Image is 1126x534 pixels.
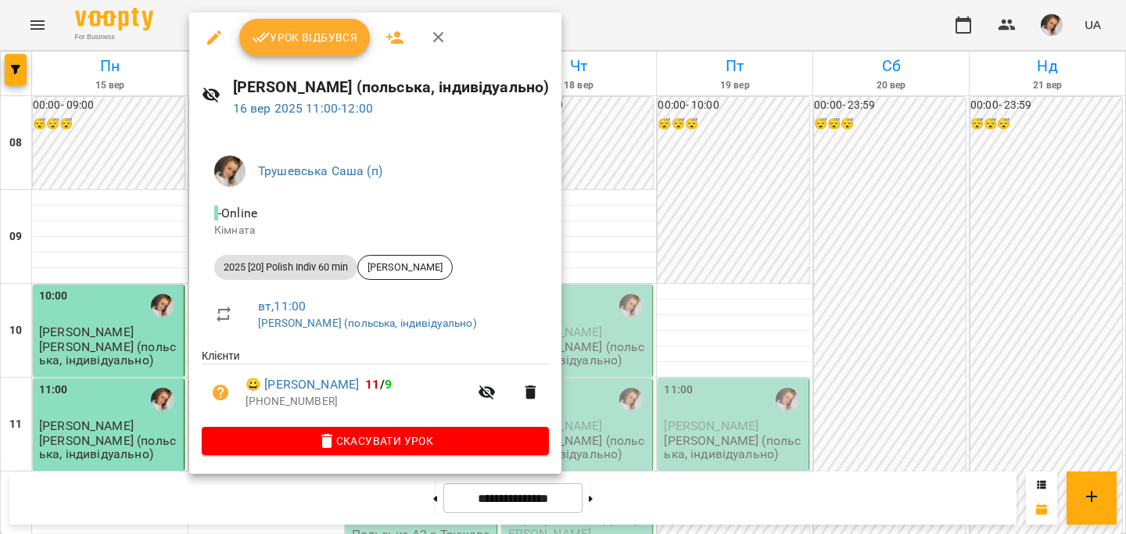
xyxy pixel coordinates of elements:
a: [PERSON_NAME] (польська, індивідуально) [258,317,477,329]
ul: Клієнти [202,348,549,426]
a: 😀 [PERSON_NAME] [246,375,359,394]
a: вт , 11:00 [258,299,306,314]
span: 11 [365,377,379,392]
a: 16 вер 2025 11:00-12:00 [233,101,373,116]
span: 2025 [20] Polish Indiv 60 min [214,260,357,274]
button: Візит ще не сплачено. Додати оплату? [202,374,239,411]
p: [PHONE_NUMBER] [246,394,468,410]
span: Скасувати Урок [214,432,536,450]
a: Трушевська Саша (п) [258,163,382,178]
button: Скасувати Урок [202,427,549,455]
img: ca64c4ce98033927e4211a22b84d869f.JPG [214,156,246,187]
span: [PERSON_NAME] [358,260,452,274]
span: Урок відбувся [252,28,358,47]
h6: [PERSON_NAME] (польська, індивідуально) [233,75,550,99]
p: Кімната [214,223,536,238]
b: / [365,377,392,392]
span: - Online [214,206,260,220]
span: 9 [385,377,392,392]
div: [PERSON_NAME] [357,255,453,280]
button: Урок відбувся [239,19,371,56]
